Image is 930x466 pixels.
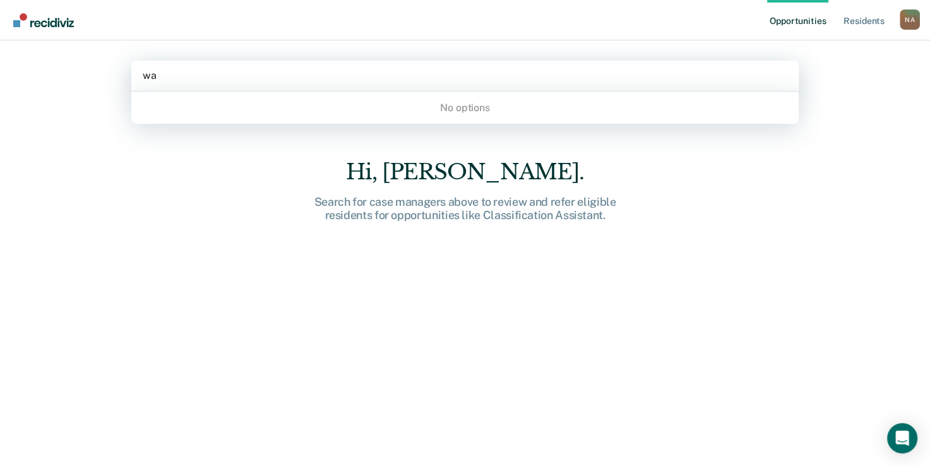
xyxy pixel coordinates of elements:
[900,9,920,30] button: Profile dropdown button
[887,423,917,453] div: Open Intercom Messenger
[263,159,667,185] div: Hi, [PERSON_NAME].
[900,9,920,30] div: N A
[263,195,667,222] div: Search for case managers above to review and refer eligible residents for opportunities like Clas...
[13,13,74,27] img: Recidiviz
[131,97,799,119] div: No options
